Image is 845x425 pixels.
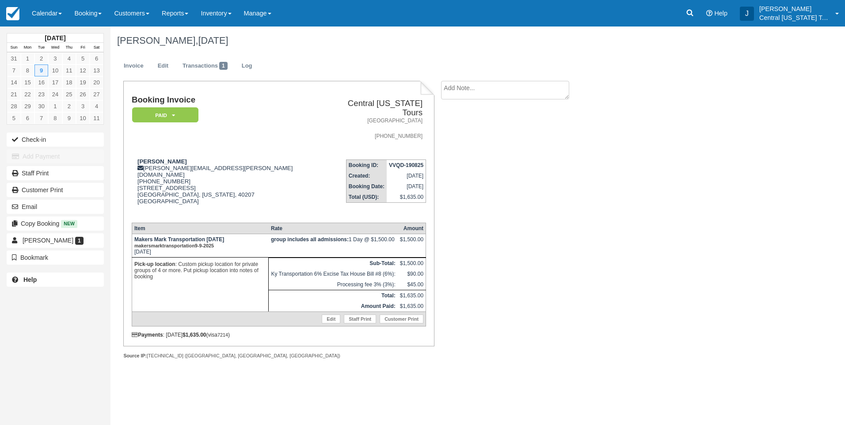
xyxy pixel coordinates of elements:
[132,223,269,234] th: Item
[132,332,163,338] strong: Payments
[7,200,104,214] button: Email
[76,43,90,53] th: Fri
[137,158,187,165] strong: [PERSON_NAME]
[740,7,754,21] div: J
[23,276,37,283] b: Help
[7,149,104,163] button: Add Payment
[21,112,34,124] a: 6
[45,34,65,42] strong: [DATE]
[123,353,434,359] div: [TECHNICAL_ID] ([GEOGRAPHIC_DATA], [GEOGRAPHIC_DATA], [GEOGRAPHIC_DATA])
[400,236,423,250] div: $1,500.00
[714,10,727,17] span: Help
[389,162,423,168] strong: VVQD-190825
[76,53,90,65] a: 5
[398,279,426,290] td: $45.00
[176,57,234,75] a: Transactions1
[48,76,62,88] a: 17
[134,243,214,248] small: makersmarktransportation9-9-2025
[132,107,195,123] a: Paid
[134,261,175,267] strong: Pick-up location
[75,237,84,245] span: 1
[34,53,48,65] a: 2
[6,7,19,20] img: checkfront-main-nav-mini-logo.png
[398,290,426,301] td: $1,635.00
[132,234,269,258] td: [DATE]
[48,53,62,65] a: 3
[7,183,104,197] a: Customer Print
[23,237,73,244] span: [PERSON_NAME]
[344,315,376,323] a: Staff Print
[90,112,103,124] a: 11
[7,273,104,287] a: Help
[183,332,206,338] strong: $1,635.00
[198,35,228,46] span: [DATE]
[151,57,175,75] a: Edit
[21,53,34,65] a: 1
[76,76,90,88] a: 19
[48,43,62,53] th: Wed
[90,76,103,88] a: 20
[90,53,103,65] a: 6
[132,158,326,216] div: [PERSON_NAME][EMAIL_ADDRESS][PERSON_NAME][DOMAIN_NAME] [PHONE_NUMBER] [STREET_ADDRESS] [GEOGRAPHI...
[132,332,426,338] div: : [DATE] (visa )
[90,88,103,100] a: 27
[62,76,76,88] a: 18
[62,43,76,53] th: Thu
[117,35,738,46] h1: [PERSON_NAME],
[398,223,426,234] th: Amount
[61,220,77,228] span: New
[34,88,48,100] a: 23
[76,65,90,76] a: 12
[398,301,426,312] td: $1,635.00
[346,171,387,181] th: Created:
[7,112,21,124] a: 5
[132,107,198,123] em: Paid
[34,100,48,112] a: 30
[90,100,103,112] a: 4
[235,57,259,75] a: Log
[7,100,21,112] a: 28
[269,269,398,279] td: Ky Transportation 6% Excise Tax House Bill #8 (6%):
[76,100,90,112] a: 3
[398,269,426,279] td: $90.00
[219,62,228,70] span: 1
[7,166,104,180] a: Staff Print
[62,100,76,112] a: 2
[62,65,76,76] a: 11
[269,223,398,234] th: Rate
[7,250,104,265] button: Bookmark
[387,171,426,181] td: [DATE]
[269,301,398,312] th: Amount Paid:
[387,181,426,192] td: [DATE]
[117,57,150,75] a: Invoice
[269,290,398,301] th: Total:
[7,88,21,100] a: 21
[48,100,62,112] a: 1
[269,234,398,258] td: 1 Day @ $1,500.00
[7,53,21,65] a: 31
[76,88,90,100] a: 26
[62,88,76,100] a: 25
[48,88,62,100] a: 24
[346,181,387,192] th: Booking Date:
[48,112,62,124] a: 8
[134,260,266,281] p: : Custom pickup location for private groups of 4 or more. Put pickup location into notes of booking
[90,65,103,76] a: 13
[269,258,398,269] th: Sub-Total:
[759,13,830,22] p: Central [US_STATE] Tours
[76,112,90,124] a: 10
[48,65,62,76] a: 10
[322,315,340,323] a: Edit
[21,88,34,100] a: 22
[34,65,48,76] a: 9
[380,315,423,323] a: Customer Print
[21,43,34,53] th: Mon
[346,192,387,203] th: Total (USD):
[21,76,34,88] a: 15
[387,192,426,203] td: $1,635.00
[62,53,76,65] a: 4
[34,76,48,88] a: 16
[271,236,349,243] strong: group includes all admissions
[706,10,712,16] i: Help
[7,43,21,53] th: Sun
